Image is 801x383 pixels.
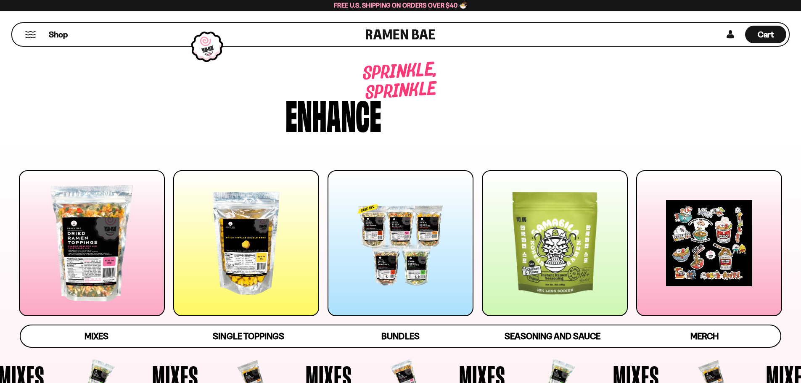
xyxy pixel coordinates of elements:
a: Mixes [21,325,172,347]
span: Mixes [85,331,108,341]
a: Merch [629,325,780,347]
a: Bundles [325,325,476,347]
a: Shop [49,26,68,43]
a: Seasoning and Sauce [476,325,628,347]
div: Cart [745,23,786,46]
span: Shop [49,29,68,40]
div: Enhance [286,94,381,134]
span: Merch [690,331,719,341]
a: Single Toppings [172,325,324,347]
span: Single Toppings [213,331,284,341]
span: Bundles [381,331,419,341]
span: Free U.S. Shipping on Orders over $40 🍜 [334,1,467,9]
span: Cart [758,29,774,40]
span: Seasoning and Sauce [505,331,600,341]
button: Mobile Menu Trigger [25,31,36,38]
